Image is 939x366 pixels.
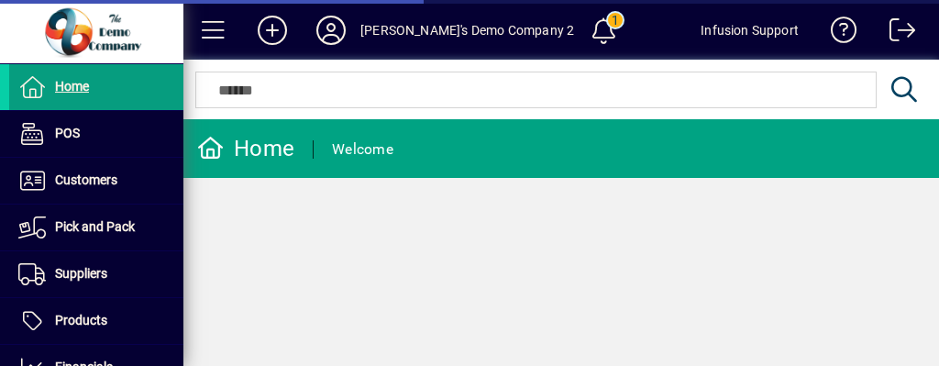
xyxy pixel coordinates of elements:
div: Welcome [332,135,393,164]
a: Pick and Pack [9,205,183,250]
span: Pick and Pack [55,219,135,234]
a: POS [9,111,183,157]
button: Add [243,14,302,47]
a: Suppliers [9,251,183,297]
div: [PERSON_NAME]'s Demo Company 2 [360,16,574,45]
a: Logout [876,4,916,63]
a: Knowledge Base [817,4,857,63]
span: Suppliers [55,266,107,281]
div: Home [197,134,294,163]
button: Profile [302,14,360,47]
span: Customers [55,172,117,187]
span: POS [55,126,80,140]
span: Home [55,79,89,94]
a: Customers [9,158,183,204]
a: Products [9,298,183,344]
span: Products [55,313,107,327]
div: Infusion Support [701,16,799,45]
